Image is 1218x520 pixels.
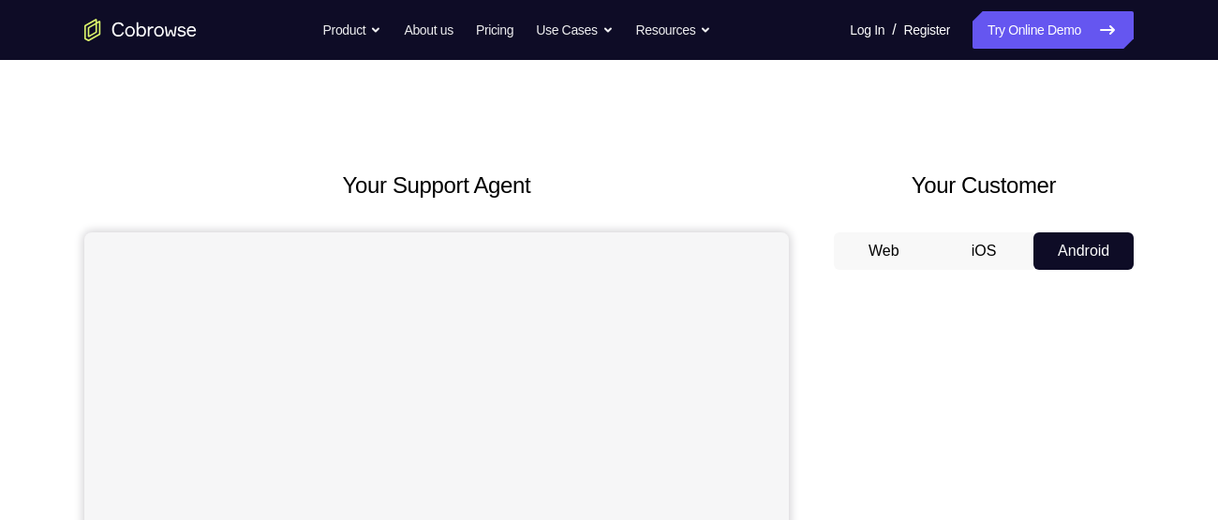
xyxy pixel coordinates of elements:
span: / [892,19,896,41]
h2: Your Customer [834,169,1134,202]
button: iOS [934,232,1034,270]
a: Log In [850,11,884,49]
button: Web [834,232,934,270]
a: Try Online Demo [973,11,1134,49]
button: Android [1033,232,1134,270]
button: Product [323,11,382,49]
a: Go to the home page [84,19,197,41]
a: Register [904,11,950,49]
button: Use Cases [536,11,613,49]
a: About us [404,11,453,49]
h2: Your Support Agent [84,169,789,202]
a: Pricing [476,11,513,49]
button: Resources [636,11,712,49]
